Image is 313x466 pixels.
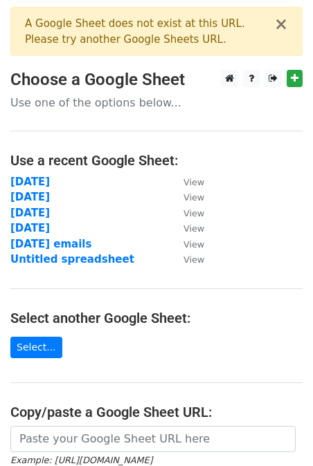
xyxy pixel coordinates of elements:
[10,404,303,420] h4: Copy/paste a Google Sheet URL:
[10,238,91,250] a: [DATE] emails
[184,223,204,234] small: View
[10,176,50,188] a: [DATE]
[25,16,274,47] div: A Google Sheet does not exist at this URL. Please try another Google Sheets URL.
[10,207,50,219] a: [DATE]
[184,177,204,187] small: View
[10,426,296,452] input: Paste your Google Sheet URL here
[170,176,204,188] a: View
[10,337,62,358] a: Select...
[170,253,204,265] a: View
[170,238,204,250] a: View
[10,222,50,234] a: [DATE]
[10,95,303,110] p: Use one of the options below...
[10,70,303,90] h3: Choose a Google Sheet
[184,192,204,203] small: View
[184,239,204,250] small: View
[170,222,204,234] a: View
[274,16,288,32] button: ×
[170,191,204,203] a: View
[10,253,134,265] a: Untitled spreadsheet
[170,207,204,219] a: View
[184,254,204,265] small: View
[10,455,152,465] small: Example: [URL][DOMAIN_NAME]
[10,152,303,169] h4: Use a recent Google Sheet:
[184,208,204,218] small: View
[10,191,50,203] a: [DATE]
[10,310,303,326] h4: Select another Google Sheet:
